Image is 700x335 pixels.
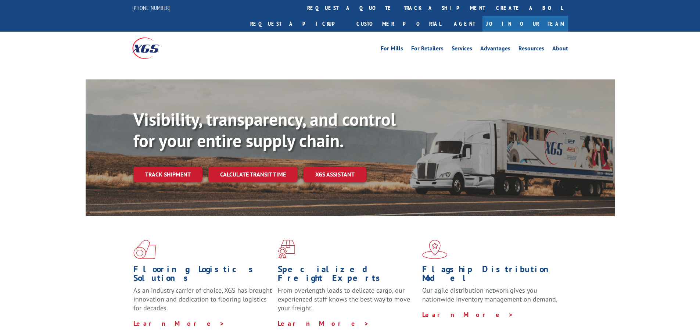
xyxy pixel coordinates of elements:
[552,46,568,54] a: About
[278,265,417,286] h1: Specialized Freight Experts
[480,46,510,54] a: Advantages
[208,167,298,182] a: Calculate transit time
[278,319,369,328] a: Learn More >
[132,4,170,11] a: [PHONE_NUMBER]
[422,310,514,319] a: Learn More >
[133,319,225,328] a: Learn More >
[278,240,295,259] img: xgs-icon-focused-on-flooring-red
[351,16,446,32] a: Customer Portal
[304,167,366,182] a: XGS ASSISTANT
[422,286,557,303] span: Our agile distribution network gives you nationwide inventory management on demand.
[133,240,156,259] img: xgs-icon-total-supply-chain-intelligence-red
[518,46,544,54] a: Resources
[133,265,272,286] h1: Flooring Logistics Solutions
[422,265,561,286] h1: Flagship Distribution Model
[245,16,351,32] a: Request a pickup
[452,46,472,54] a: Services
[133,286,272,312] span: As an industry carrier of choice, XGS has brought innovation and dedication to flooring logistics...
[278,286,417,319] p: From overlength loads to delicate cargo, our experienced staff knows the best way to move your fr...
[446,16,482,32] a: Agent
[381,46,403,54] a: For Mills
[133,108,396,152] b: Visibility, transparency, and control for your entire supply chain.
[422,240,448,259] img: xgs-icon-flagship-distribution-model-red
[482,16,568,32] a: Join Our Team
[133,167,202,182] a: Track shipment
[411,46,444,54] a: For Retailers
